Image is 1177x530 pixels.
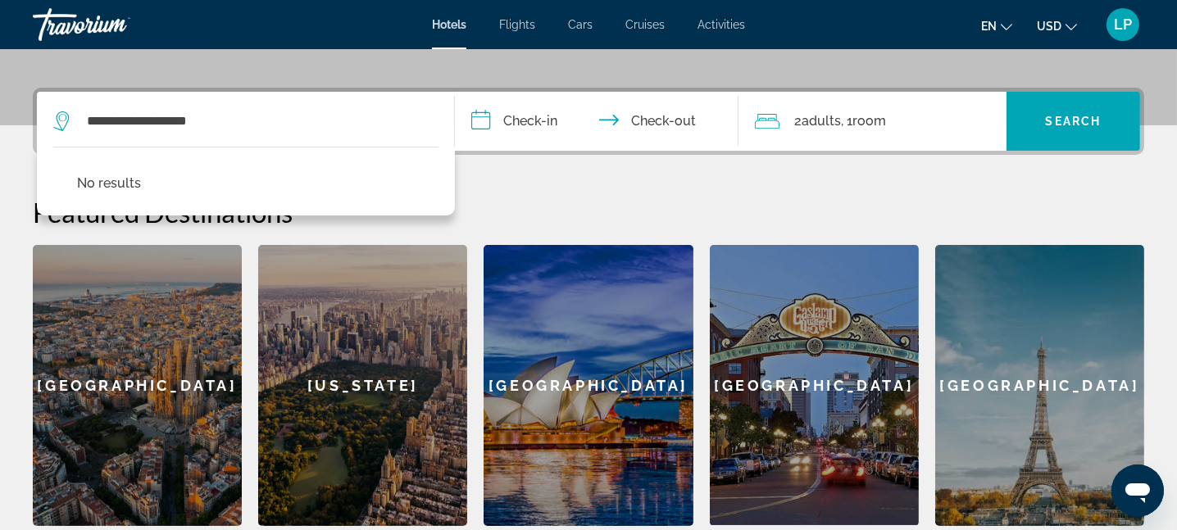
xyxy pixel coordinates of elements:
a: Flights [499,18,535,31]
div: Search widget [37,92,1140,151]
h2: Featured Destinations [33,196,1144,229]
p: No results [77,172,141,195]
span: , 1 [841,110,886,133]
a: Activities [698,18,745,31]
a: [GEOGRAPHIC_DATA] [935,245,1144,526]
iframe: Button to launch messaging window [1111,464,1164,517]
span: USD [1037,20,1061,33]
button: Search [1007,92,1140,151]
button: Change language [981,14,1012,38]
button: Change currency [1037,14,1077,38]
a: [GEOGRAPHIC_DATA] [710,245,919,526]
a: Cars [568,18,593,31]
span: Room [852,113,886,129]
span: Adults [802,113,841,129]
span: LP [1114,16,1132,33]
button: Check in and out dates [455,92,739,151]
span: 2 [794,110,841,133]
span: en [981,20,997,33]
a: Travorium [33,3,197,46]
button: Travelers: 2 adults, 0 children [738,92,1007,151]
button: User Menu [1102,7,1144,42]
a: [GEOGRAPHIC_DATA] [33,245,242,526]
a: [US_STATE] [258,245,467,526]
a: Hotels [432,18,466,31]
a: [GEOGRAPHIC_DATA] [484,245,693,526]
span: Search [1046,115,1102,128]
a: Cruises [625,18,665,31]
